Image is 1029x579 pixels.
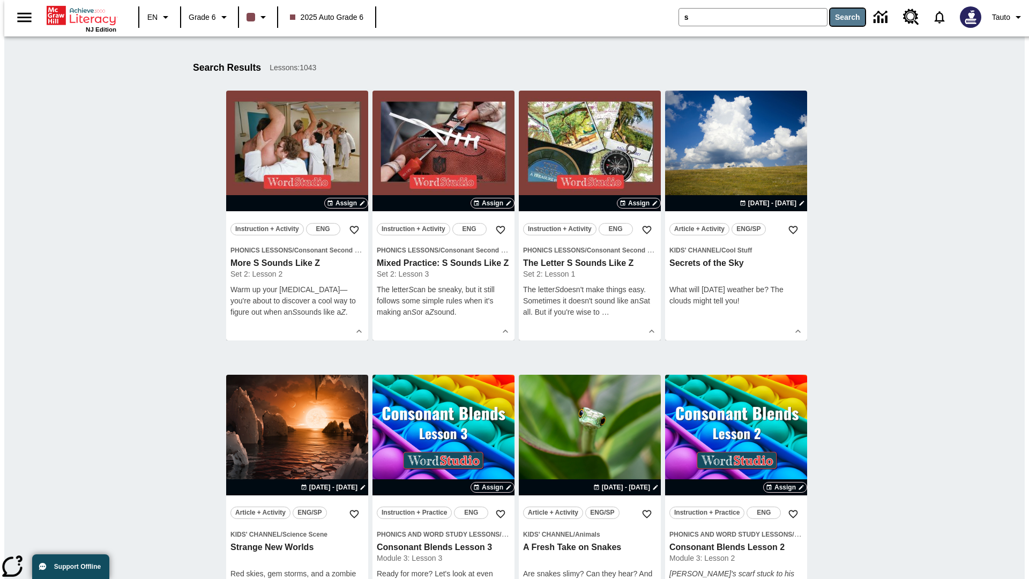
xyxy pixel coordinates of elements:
[523,529,657,540] span: Topic: Kids' Channel/Animals
[235,507,286,518] span: Article + Activity
[669,529,803,540] span: Topic: Phonics and Word Study Lessons/Consonant Blends
[590,507,614,518] span: ENG/SP
[669,244,803,256] span: Topic: Kids' Channel/Cool Stuff
[372,91,514,340] div: lesson details
[992,12,1010,23] span: Tauto
[644,323,660,339] button: Show Details
[382,224,445,235] span: Instruction + Activity
[345,504,364,524] button: Add to Favorites
[528,507,578,518] span: Article + Activity
[377,531,499,538] span: Phonics and Word Study Lessons
[230,284,364,318] p: Warm up your [MEDICAL_DATA]—you're about to discover a cool way to figure out when an sounds like...
[281,531,282,538] span: /
[669,258,803,269] h3: Secrets of the Sky
[867,3,897,32] a: Data Center
[230,531,281,538] span: Kids' Channel
[599,223,633,235] button: ENG
[377,542,510,553] h3: Consonant Blends Lesson 3
[441,247,525,254] span: Consonant Second Sounds
[230,223,304,235] button: Instruction + Activity
[408,285,413,294] em: S
[669,284,803,307] p: What will [DATE] weather be? The clouds might tell you!
[523,531,573,538] span: Kids' Channel
[674,224,725,235] span: Article + Activity
[523,244,657,256] span: Topic: Phonics Lessons/Consonant Second Sounds
[382,507,447,518] span: Instruction + Practice
[587,247,671,254] span: Consonant Second Sounds
[47,5,116,26] a: Home
[674,507,740,518] span: Instruction + Practice
[926,3,953,31] a: Notifications
[282,531,327,538] span: Science Scene
[345,220,364,240] button: Add to Favorites
[189,12,216,23] span: Grade 6
[523,542,657,553] h3: A Fresh Take on Snakes
[591,482,661,492] button: Jul 22 - Jul 22 Choose Dates
[230,542,364,553] h3: Strange New Worlds
[230,244,364,256] span: Topic: Phonics Lessons/Consonant Second Sounds
[737,198,807,208] button: Jul 24 - Jul 31 Choose Dates
[230,258,364,269] h3: More S Sounds Like Z
[523,247,585,254] span: Phonics Lessons
[499,530,509,538] span: /
[736,224,760,235] span: ENG/SP
[482,198,503,208] span: Assign
[748,198,796,208] span: [DATE] - [DATE]
[792,530,801,538] span: /
[609,224,623,235] span: ENG
[293,507,327,519] button: ENG/SP
[491,220,510,240] button: Add to Favorites
[324,198,368,209] button: Assign Choose Dates
[830,9,865,26] button: Search
[226,91,368,340] div: lesson details
[555,285,560,294] em: S
[721,247,752,254] span: Cool Stuff
[628,198,650,208] span: Assign
[292,308,297,316] em: S
[242,8,274,27] button: Class color is dark brown. Change class color
[602,482,650,492] span: [DATE] - [DATE]
[351,323,367,339] button: Show Details
[32,554,109,579] button: Support Offline
[523,507,583,519] button: Article + Activity
[143,8,177,27] button: Language: EN, Select a language
[523,258,657,269] h3: The Letter S Sounds Like Z
[299,482,368,492] button: Jul 22 - Jul 22 Choose Dates
[585,247,586,254] span: /
[523,284,657,318] p: The letter doesn't make things easy. Sometimes it doesn't sound like an at all. But if you're wis...
[341,308,346,316] em: Z
[573,531,575,538] span: /
[147,12,158,23] span: EN
[377,258,510,269] h3: Mixed Practice: S Sounds Like Z
[377,529,510,540] span: Topic: Phonics and Word Study Lessons/Consonant Blends
[637,504,657,524] button: Add to Favorites
[523,223,596,235] button: Instruction + Activity
[230,507,290,519] button: Article + Activity
[294,247,378,254] span: Consonant Second Sounds
[377,223,450,235] button: Instruction + Activity
[669,542,803,553] h3: Consonant Blends Lesson 2
[377,284,510,318] p: The letter can be sneaky, but it still follows some simple rules when it's making an or a sound.
[732,223,766,235] button: ENG/SP
[47,4,116,33] div: Home
[665,91,807,340] div: lesson details
[757,507,771,518] span: ENG
[412,308,416,316] em: S
[292,247,294,254] span: /
[290,12,364,23] span: 2025 Auto Grade 6
[679,9,827,26] input: search field
[377,244,510,256] span: Topic: Phonics Lessons/Consonant Second Sounds
[454,507,488,519] button: ENG
[491,504,510,524] button: Add to Favorites
[452,223,487,235] button: ENG
[482,482,503,492] span: Assign
[497,323,513,339] button: Show Details
[297,507,322,518] span: ENG/SP
[316,224,330,235] span: ENG
[763,482,807,493] button: Assign Choose Dates
[235,224,299,235] span: Instruction + Activity
[464,507,478,518] span: ENG
[637,220,657,240] button: Add to Favorites
[438,247,440,254] span: /
[953,3,988,31] button: Select a new avatar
